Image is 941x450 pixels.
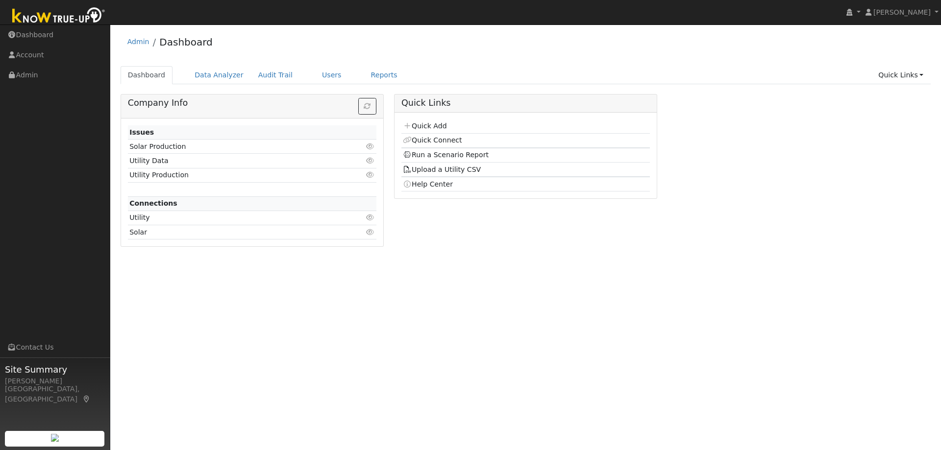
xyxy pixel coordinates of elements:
[315,66,349,84] a: Users
[128,211,336,225] td: Utility
[403,166,481,173] a: Upload a Utility CSV
[873,8,931,16] span: [PERSON_NAME]
[5,384,105,404] div: [GEOGRAPHIC_DATA], [GEOGRAPHIC_DATA]
[128,168,336,182] td: Utility Production
[366,229,375,236] i: Click to view
[127,38,149,46] a: Admin
[128,98,376,108] h5: Company Info
[128,154,336,168] td: Utility Data
[403,180,453,188] a: Help Center
[128,140,336,154] td: Solar Production
[403,151,489,159] a: Run a Scenario Report
[871,66,931,84] a: Quick Links
[129,199,177,207] strong: Connections
[159,36,213,48] a: Dashboard
[121,66,173,84] a: Dashboard
[366,157,375,164] i: Click to view
[366,214,375,221] i: Click to view
[403,136,462,144] a: Quick Connect
[5,363,105,376] span: Site Summary
[5,376,105,386] div: [PERSON_NAME]
[401,98,650,108] h5: Quick Links
[364,66,405,84] a: Reports
[51,434,59,442] img: retrieve
[403,122,446,130] a: Quick Add
[187,66,251,84] a: Data Analyzer
[128,225,336,239] td: Solar
[366,171,375,178] i: Click to view
[82,395,91,403] a: Map
[7,5,110,27] img: Know True-Up
[251,66,300,84] a: Audit Trail
[129,128,154,136] strong: Issues
[366,143,375,150] i: Click to view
